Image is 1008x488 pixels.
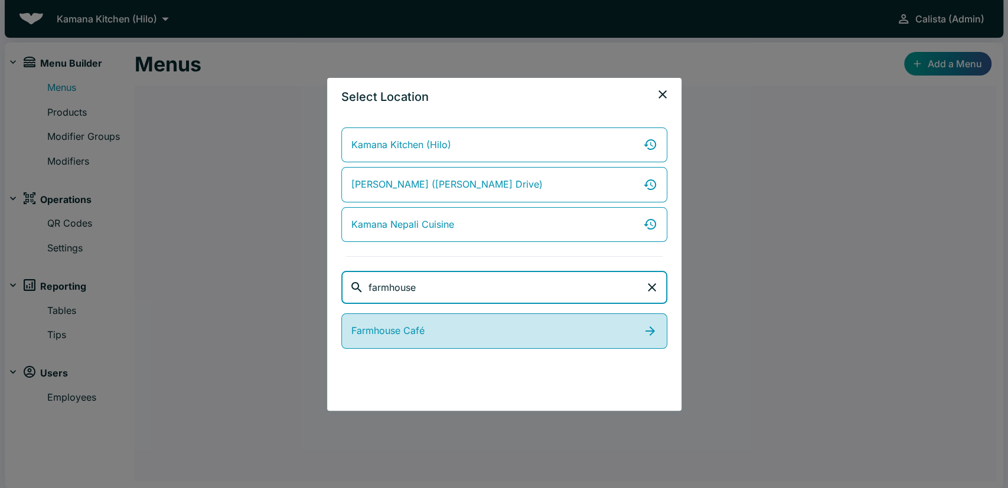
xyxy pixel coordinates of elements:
[651,83,674,106] button: close
[368,271,635,304] input: Search...
[351,217,454,232] span: Kamana Nepali Cuisine
[341,127,667,163] a: Kamana Kitchen (Hilo)
[351,323,425,339] span: Farmhouse Café
[341,271,667,304] div: search
[341,167,667,202] a: [PERSON_NAME] ([PERSON_NAME] Drive)
[327,78,443,116] h2: Select Location
[341,313,667,349] a: Farmhouse Café
[341,207,667,243] a: Kamana Nepali Cuisine
[351,137,451,153] span: Kamana Kitchen (Hilo)
[351,177,543,192] span: [PERSON_NAME] ([PERSON_NAME] Drive)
